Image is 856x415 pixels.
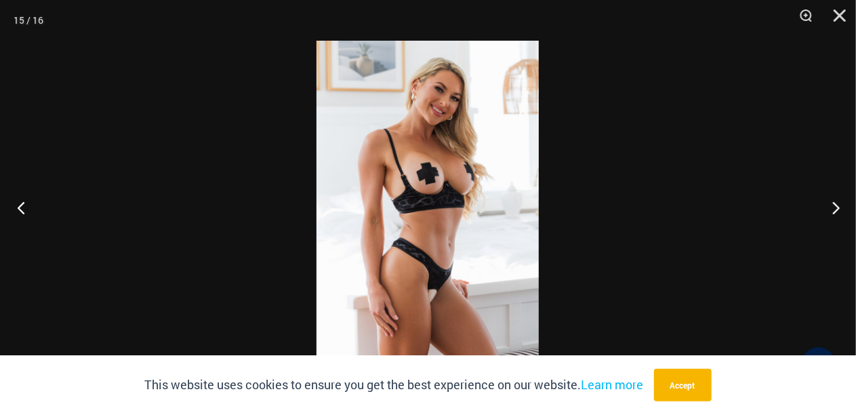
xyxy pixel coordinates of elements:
button: Accept [654,369,712,401]
p: This website uses cookies to ensure you get the best experience on our website. [145,375,644,395]
div: 15 / 16 [14,10,43,31]
a: Learn more [582,376,644,393]
img: Nights Fall Silver Leopard 1036 Bra 6046 Thong 05 [317,41,539,374]
button: Next [805,174,856,241]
